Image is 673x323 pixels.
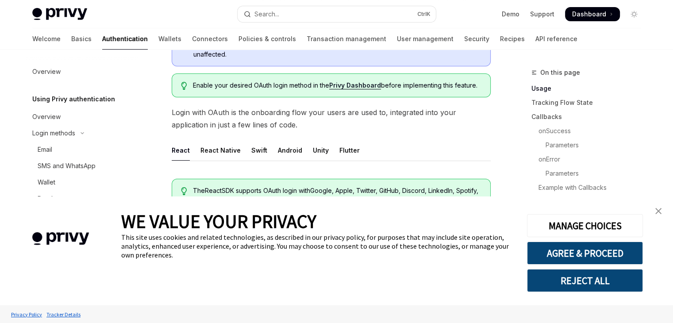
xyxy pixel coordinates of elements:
button: AGREE & PROCEED [527,242,643,265]
h5: Using Privy authentication [32,94,115,104]
a: Tracking Flow State [531,96,648,110]
div: This site uses cookies and related technologies, as described in our privacy policy, for purposes... [121,233,514,259]
div: Flutter [339,140,360,161]
a: Callbacks [531,110,648,124]
a: Transaction management [307,28,386,50]
a: Authentication [102,28,148,50]
a: close banner [650,202,667,220]
div: Login methods [32,128,75,138]
a: Parameters [531,138,648,152]
div: SMS and WhatsApp [38,161,96,171]
span: The React SDK supports OAuth login with Google, Apple, Twitter, GitHub, Discord, LinkedIn, Spotif... [193,186,481,213]
a: User management [397,28,454,50]
a: Basics [71,28,92,50]
a: Example with Callbacks [531,181,648,195]
a: Email [25,142,138,158]
button: Open search [238,6,436,22]
div: Passkey [38,193,62,204]
div: Android [278,140,302,161]
a: Recipes [500,28,525,50]
a: SMS and WhatsApp [25,158,138,174]
a: Overview [25,109,138,125]
a: Dashboard [565,7,620,21]
a: Security [464,28,489,50]
a: Usage [531,81,648,96]
div: Email [38,144,52,155]
a: Welcome [32,28,61,50]
img: company logo [13,219,108,258]
div: Overview [32,112,61,122]
a: Privacy Policy [9,307,44,322]
svg: Tip [181,187,187,195]
a: Wallet [25,174,138,190]
div: React Native [200,140,241,161]
a: Privy Dashboard [329,81,381,89]
span: Login with OAuth is the onboarding flow your users are used to, integrated into your application ... [172,106,491,131]
span: WE VALUE YOUR PRIVACY [121,210,316,233]
a: Tracker Details [44,307,83,322]
a: Policies & controls [238,28,296,50]
a: onSuccess [531,124,648,138]
a: Demo [502,10,519,19]
a: Overview [25,64,138,80]
div: Overview [32,66,61,77]
img: light logo [32,8,87,20]
a: Connectors [192,28,228,50]
a: Security [531,195,648,209]
a: Wallets [158,28,181,50]
button: Toggle dark mode [627,7,641,21]
span: On this page [540,67,580,78]
img: close banner [655,208,661,214]
span: Enable your desired OAuth login method in the before implementing this feature. [193,81,481,90]
a: onError [531,152,648,166]
div: Search... [254,9,279,19]
span: Dashboard [572,10,606,19]
a: API reference [535,28,577,50]
button: REJECT ALL [527,269,643,292]
a: Passkey [25,191,138,207]
button: Toggle Login methods section [25,125,138,141]
svg: Tip [181,82,187,90]
div: Wallet [38,177,55,188]
button: MANAGE CHOICES [527,214,643,237]
a: Support [530,10,554,19]
div: Unity [313,140,329,161]
div: Swift [251,140,267,161]
a: Parameters [531,166,648,181]
span: Ctrl K [417,11,431,18]
div: React [172,140,190,161]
